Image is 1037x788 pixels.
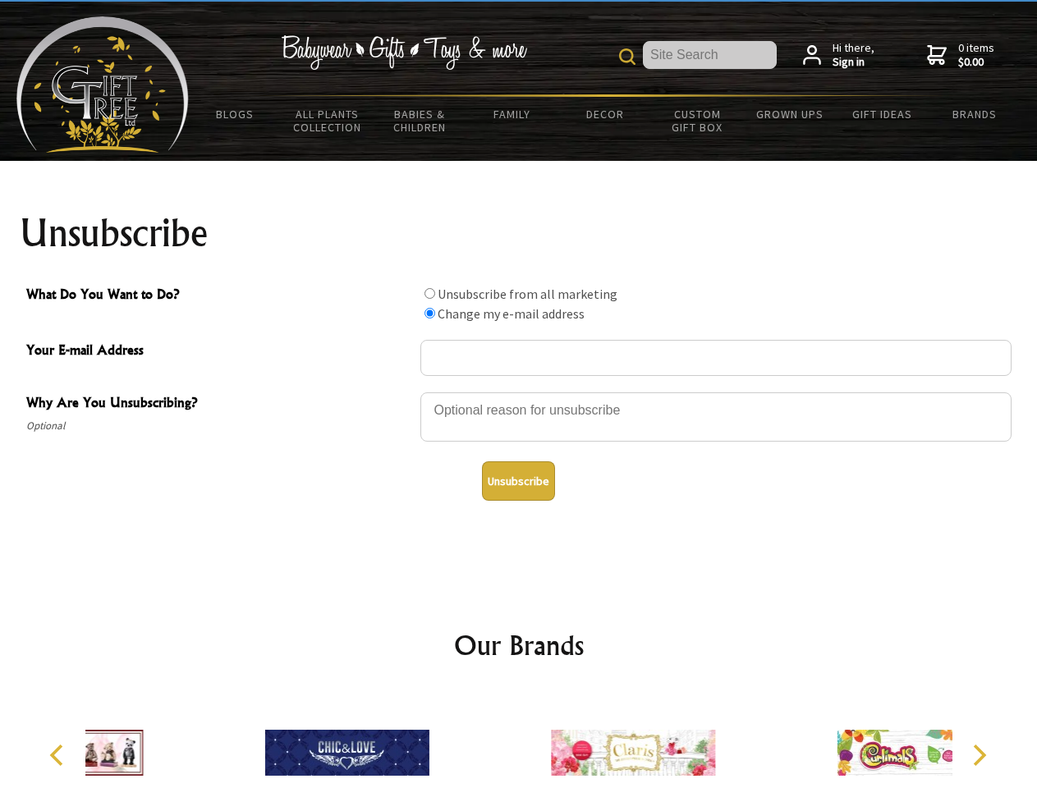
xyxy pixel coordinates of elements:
[26,416,412,436] span: Optional
[424,308,435,318] input: What Do You Want to Do?
[420,392,1012,442] textarea: Why Are You Unsubscribing?
[26,284,412,308] span: What Do You Want to Do?
[929,97,1021,131] a: Brands
[189,97,282,131] a: BLOGS
[424,288,435,299] input: What Do You Want to Do?
[961,737,997,773] button: Next
[927,41,994,70] a: 0 items$0.00
[619,48,636,65] img: product search
[466,97,559,131] a: Family
[26,340,412,364] span: Your E-mail Address
[438,286,617,302] label: Unsubscribe from all marketing
[282,97,374,144] a: All Plants Collection
[281,35,527,70] img: Babywear - Gifts - Toys & more
[33,625,1005,665] h2: Our Brands
[41,737,77,773] button: Previous
[743,97,836,131] a: Grown Ups
[833,55,874,70] strong: Sign in
[958,40,994,70] span: 0 items
[833,41,874,70] span: Hi there,
[420,340,1012,376] input: Your E-mail Address
[651,97,744,144] a: Custom Gift Box
[438,305,585,322] label: Change my e-mail address
[558,97,651,131] a: Decor
[836,97,929,131] a: Gift Ideas
[374,97,466,144] a: Babies & Children
[482,461,555,501] button: Unsubscribe
[958,55,994,70] strong: $0.00
[643,41,777,69] input: Site Search
[26,392,412,416] span: Why Are You Unsubscribing?
[16,16,189,153] img: Babyware - Gifts - Toys and more...
[803,41,874,70] a: Hi there,Sign in
[20,213,1018,253] h1: Unsubscribe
